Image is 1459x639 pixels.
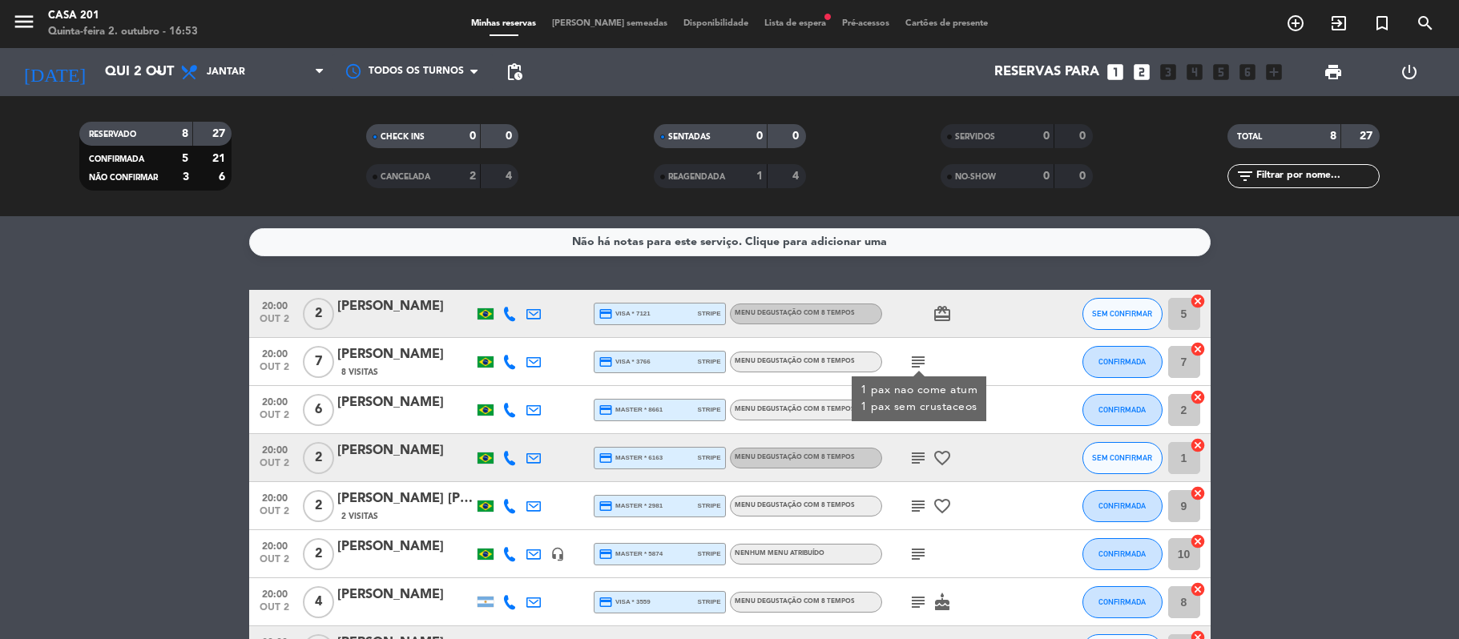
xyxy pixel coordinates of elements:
[1237,133,1262,141] span: TOTAL
[550,547,565,561] i: headset_mic
[1372,14,1392,33] i: turned_in_not
[668,173,725,181] span: REAGENDADA
[1416,14,1435,33] i: search
[698,356,721,367] span: stripe
[303,442,334,474] span: 2
[506,171,515,182] strong: 4
[1371,48,1447,96] div: LOG OUT
[860,382,977,416] div: 1 pax nao come atum 1 pax sem crustaceos
[1082,394,1163,426] button: CONFIRMADA
[1082,586,1163,618] button: CONFIRMADA
[341,366,378,379] span: 8 Visitas
[1098,405,1146,414] span: CONFIRMADA
[1082,298,1163,330] button: SEM CONFIRMAR
[735,550,824,557] span: Nenhum menu atribuído
[698,452,721,463] span: stripe
[1158,62,1179,82] i: looks_3
[1190,485,1206,501] i: cancel
[470,171,476,182] strong: 2
[303,346,334,378] span: 7
[756,171,763,182] strong: 1
[255,295,295,314] span: 20:00
[735,358,855,364] span: Menu degustação com 8 tempos
[909,448,928,468] i: subject
[1190,533,1206,549] i: cancel
[599,499,663,513] span: master * 2981
[756,19,834,28] span: Lista de espera
[1184,62,1205,82] i: looks_4
[1286,14,1305,33] i: add_circle_outline
[599,451,663,465] span: master * 6163
[1190,437,1206,453] i: cancel
[255,440,295,458] span: 20:00
[599,451,613,465] i: credit_card
[1105,62,1126,82] i: looks_one
[955,173,996,181] span: NO-SHOW
[48,24,198,40] div: Quinta-feira 2. outubro - 16:53
[572,233,887,251] div: Não há notas para este serviço. Clique para adicionar uma
[303,490,334,522] span: 2
[1082,346,1163,378] button: CONFIRMADA
[207,66,245,78] span: Jantar
[12,54,97,90] i: [DATE]
[1235,167,1255,186] i: filter_list
[255,506,295,524] span: out 2
[735,406,855,412] span: Menu degustação com 8 tempos
[933,593,952,612] i: cake
[255,536,295,554] span: 20:00
[1264,62,1284,82] i: add_box
[1330,131,1336,142] strong: 8
[255,314,295,332] span: out 2
[505,62,524,82] span: pending_actions
[933,448,952,468] i: favorite_border
[735,502,855,508] span: Menu degustação com 8 tempos
[1237,62,1258,82] i: looks_6
[1098,597,1146,606] span: CONFIRMADA
[698,500,721,511] span: stripe
[12,10,36,34] i: menu
[675,19,756,28] span: Disponibilidade
[182,128,188,139] strong: 8
[1360,131,1376,142] strong: 27
[1255,167,1379,185] input: Filtrar por nome...
[599,403,613,417] i: credit_card
[698,549,721,559] span: stripe
[89,174,158,182] span: NÃO CONFIRMAR
[1079,171,1089,182] strong: 0
[303,586,334,618] span: 4
[735,598,855,605] span: Menu degustação com 8 tempos
[698,308,721,319] span: stripe
[668,133,711,141] span: SENTADAS
[599,307,651,321] span: visa * 7121
[599,307,613,321] i: credit_card
[599,403,663,417] span: master * 8661
[89,131,136,139] span: RESERVADO
[255,410,295,428] span: out 2
[735,310,855,316] span: Menu degustação com 8 tempos
[341,510,378,523] span: 2 Visitas
[506,131,515,142] strong: 0
[909,593,928,612] i: subject
[381,133,425,141] span: CHECK INS
[303,298,334,330] span: 2
[219,171,228,183] strong: 6
[1190,341,1206,357] i: cancel
[1329,14,1348,33] i: exit_to_app
[337,537,474,557] div: [PERSON_NAME]
[756,131,763,142] strong: 0
[1400,62,1419,82] i: power_settings_new
[255,488,295,506] span: 20:00
[255,602,295,621] span: out 2
[599,355,613,369] i: credit_card
[698,597,721,607] span: stripe
[337,344,474,365] div: [PERSON_NAME]
[1098,357,1146,366] span: CONFIRMADA
[1211,62,1231,82] i: looks_5
[149,62,168,82] i: arrow_drop_down
[337,488,474,509] div: [PERSON_NAME] [PERSON_NAME]
[255,554,295,573] span: out 2
[337,296,474,317] div: [PERSON_NAME]
[212,153,228,164] strong: 21
[599,355,651,369] span: visa * 3766
[599,547,663,561] span: master * 5874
